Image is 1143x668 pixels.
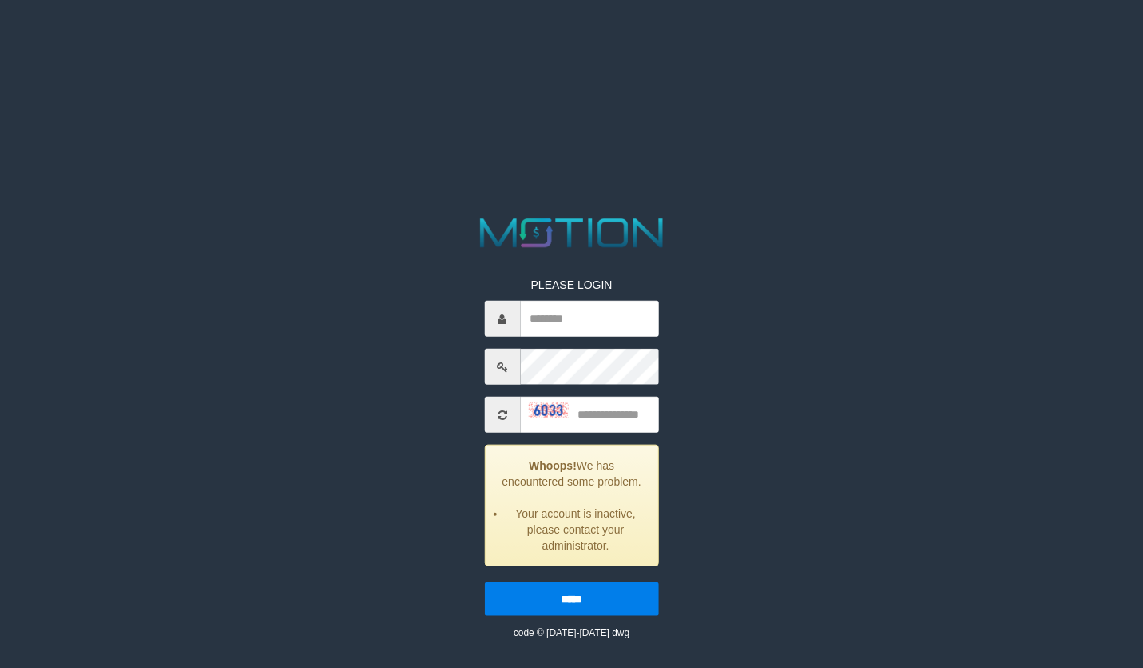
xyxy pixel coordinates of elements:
[529,459,577,472] strong: Whoops!
[514,627,629,638] small: code © [DATE]-[DATE] dwg
[528,402,568,418] img: captcha
[484,445,658,566] div: We has encountered some problem.
[505,506,645,554] li: Your account is inactive, please contact your administrator.
[471,214,671,253] img: MOTION_logo.png
[484,277,658,293] p: PLEASE LOGIN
